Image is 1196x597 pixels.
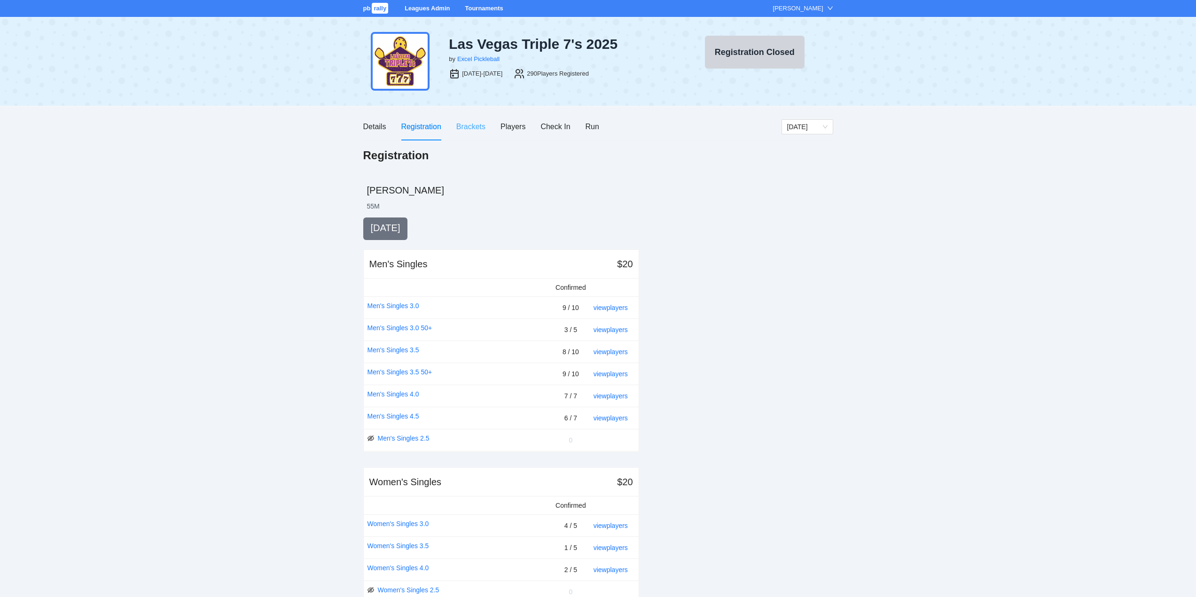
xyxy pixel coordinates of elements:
[371,223,400,233] span: [DATE]
[378,585,439,595] a: Women's Singles 2.5
[594,370,628,378] a: view players
[552,363,590,385] td: 9 / 10
[378,433,430,443] a: Men's Singles 2.5
[594,304,628,311] a: view players
[367,345,419,355] a: Men's Singles 3.5
[540,121,570,132] div: Check In
[465,5,503,12] a: Tournaments
[500,121,525,132] div: Players
[457,55,500,62] a: Excel Pickleball
[773,4,823,13] div: [PERSON_NAME]
[372,3,388,14] span: rally
[594,414,628,422] a: view players
[552,296,590,318] td: 9 / 10
[462,69,502,78] div: [DATE]-[DATE]
[367,202,380,211] li: 55 M
[363,121,386,132] div: Details
[363,148,429,163] h1: Registration
[617,475,633,488] div: $20
[594,392,628,400] a: view players
[594,544,628,551] a: view players
[367,587,374,593] span: eye-invisible
[363,5,390,12] a: pbrally
[367,389,419,399] a: Men's Singles 4.0
[401,121,441,132] div: Registration
[586,121,599,132] div: Run
[369,257,428,271] div: Men's Singles
[552,407,590,429] td: 6 / 7
[552,496,590,515] td: Confirmed
[787,120,828,134] span: Friday
[363,5,371,12] span: pb
[367,184,833,197] h2: [PERSON_NAME]
[569,588,572,596] span: 0
[594,566,628,574] a: view players
[367,411,419,421] a: Men's Singles 4.5
[552,318,590,341] td: 3 / 5
[371,32,430,91] img: tiple-sevens-24.png
[705,36,805,69] button: Registration Closed
[405,5,450,12] a: Leagues Admin
[367,563,429,573] a: Women's Singles 4.0
[617,257,633,271] div: $20
[527,69,589,78] div: 290 Players Registered
[552,514,590,536] td: 4 / 5
[552,341,590,363] td: 8 / 10
[552,558,590,581] td: 2 / 5
[367,435,374,442] span: eye-invisible
[594,326,628,333] a: view players
[594,522,628,529] a: view players
[827,5,833,11] span: down
[367,519,429,529] a: Women's Singles 3.0
[367,367,432,377] a: Men's Singles 3.5 50+
[367,323,432,333] a: Men's Singles 3.0 50+
[449,54,455,64] div: by
[449,36,669,53] div: Las Vegas Triple 7's 2025
[552,385,590,407] td: 7 / 7
[367,301,419,311] a: Men's Singles 3.0
[552,536,590,558] td: 1 / 5
[594,348,628,356] a: view players
[367,541,429,551] a: Women's Singles 3.5
[569,436,572,444] span: 0
[456,121,485,132] div: Brackets
[552,279,590,297] td: Confirmed
[369,475,442,488] div: Women's Singles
